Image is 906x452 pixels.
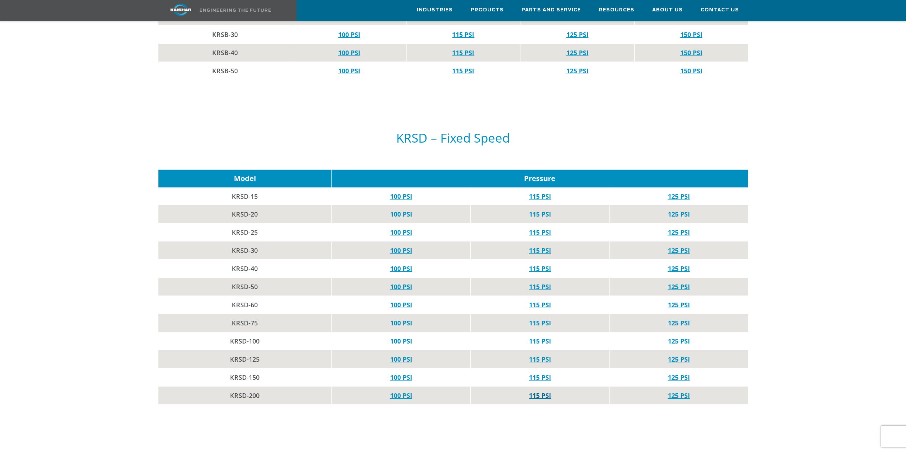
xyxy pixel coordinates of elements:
[158,368,332,387] td: KRSD-150
[158,170,332,187] td: Model
[668,210,690,218] a: 125 PSI
[668,228,690,236] a: 125 PSI
[338,67,360,75] a: 100 PSI
[668,192,690,201] a: 125 PSI
[680,48,702,57] a: 150 PSI
[652,0,683,20] a: About Us
[566,30,588,39] a: 125 PSI
[390,228,412,236] a: 100 PSI
[158,44,292,62] td: KRSB-40
[471,6,504,14] span: Products
[390,264,412,273] a: 100 PSI
[599,6,634,14] span: Resources
[452,48,474,57] a: 115 PSI
[158,350,332,368] td: KRSD-125
[390,337,412,345] a: 100 PSI
[158,296,332,314] td: KRSD-60
[522,0,581,20] a: Parts and Service
[390,282,412,291] a: 100 PSI
[529,228,551,236] a: 115 PSI
[417,6,453,14] span: Industries
[158,187,332,205] td: KRSD-15
[338,48,360,57] a: 100 PSI
[158,241,332,260] td: KRSD-30
[529,355,551,363] a: 115 PSI
[390,355,412,363] a: 100 PSI
[680,67,702,75] a: 150 PSI
[390,192,412,201] a: 100 PSI
[200,9,271,12] img: Engineering the future
[529,337,551,345] a: 115 PSI
[668,282,690,291] a: 125 PSI
[529,319,551,327] a: 115 PSI
[158,131,748,145] h5: KRSD – Fixed Speed
[668,246,690,255] a: 125 PSI
[668,391,690,400] a: 125 PSI
[154,4,208,16] img: kaishan logo
[566,67,588,75] a: 125 PSI
[390,246,412,255] a: 100 PSI
[158,278,332,296] td: KRSD-50
[522,6,581,14] span: Parts and Service
[652,6,683,14] span: About Us
[668,337,690,345] a: 125 PSI
[701,0,739,20] a: Contact Us
[668,301,690,309] a: 125 PSI
[158,62,292,80] td: KRSB-50
[158,205,332,223] td: KRSD-20
[701,6,739,14] span: Contact Us
[158,332,332,350] td: KRSD-100
[668,355,690,363] a: 125 PSI
[529,301,551,309] a: 115 PSI
[668,373,690,382] a: 125 PSI
[390,210,412,218] a: 100 PSI
[668,319,690,327] a: 125 PSI
[158,260,332,278] td: KRSD-40
[390,301,412,309] a: 100 PSI
[529,210,551,218] a: 115 PSI
[471,0,504,20] a: Products
[529,246,551,255] a: 115 PSI
[331,170,748,187] td: Pressure
[668,264,690,273] a: 125 PSI
[452,67,474,75] a: 115 PSI
[338,30,360,39] a: 100 PSI
[158,26,292,44] td: KRSB-30
[529,264,551,273] a: 115 PSI
[529,282,551,291] a: 115 PSI
[529,192,551,201] a: 115 PSI
[417,0,453,20] a: Industries
[390,373,412,382] a: 100 PSI
[390,391,412,400] a: 100 PSI
[158,223,332,241] td: KRSD-25
[680,30,702,39] a: 150 PSI
[452,30,474,39] a: 115 PSI
[566,48,588,57] a: 125 PSI
[390,319,412,327] a: 100 PSI
[529,373,551,382] a: 115 PSI
[158,314,332,332] td: KRSD-75
[599,0,634,20] a: Resources
[158,387,332,405] td: KRSD-200
[529,391,551,400] a: 115 PSI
